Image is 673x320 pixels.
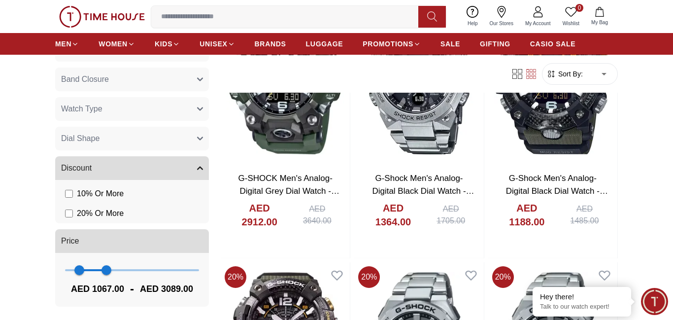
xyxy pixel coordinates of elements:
[225,266,246,288] span: 20 %
[61,73,109,85] span: Band Closure
[641,288,668,315] div: Chat Widget
[61,103,102,115] span: Watch Type
[521,20,555,27] span: My Account
[55,35,79,53] a: MEN
[440,35,460,53] a: SALE
[77,208,124,219] span: 20 % Or More
[65,190,73,198] input: 10% Or More
[55,127,209,150] button: Dial Shape
[155,35,180,53] a: KIDS
[540,292,624,302] div: Hey there!
[559,20,583,27] span: Wishlist
[363,35,421,53] a: PROMOTIONS
[587,19,612,26] span: My Bag
[255,39,286,49] span: BRANDS
[71,282,124,296] span: AED 1067.00
[372,174,474,208] a: G-Shock Men's Analog-Digital Black Dial Watch - GST-B400D-1ADR
[506,174,608,208] a: G-Shock Men's Analog-Digital Black Dial Watch - GG-B100-1A3DR
[99,39,128,49] span: WOMEN
[530,39,576,49] span: CASIO SALE
[530,35,576,53] a: CASIO SALE
[428,203,474,227] div: AED 1705.00
[464,20,482,27] span: Help
[61,162,92,174] span: Discount
[546,69,583,79] button: Sort By:
[59,6,145,28] img: ...
[61,133,100,144] span: Dial Shape
[124,281,140,297] span: -
[358,266,380,288] span: 20 %
[255,35,286,53] a: BRANDS
[363,39,413,49] span: PROMOTIONS
[556,69,583,79] span: Sort By:
[140,282,193,296] span: AED 3089.00
[55,39,71,49] span: MEN
[55,229,209,253] button: Price
[55,97,209,121] button: Watch Type
[557,4,585,29] a: 0Wishlist
[306,39,343,49] span: LUGGAGE
[55,68,209,91] button: Band Closure
[486,20,517,27] span: Our Stores
[440,39,460,49] span: SALE
[462,4,484,29] a: Help
[200,39,227,49] span: UNISEX
[294,203,340,227] div: AED 3640.00
[306,35,343,53] a: LUGGAGE
[480,35,510,53] a: GIFTING
[484,4,519,29] a: Our Stores
[492,266,514,288] span: 20 %
[238,174,339,208] a: G-SHOCK Men's Analog-Digital Grey Dial Watch - GWG-B1000-3ADR
[575,4,583,12] span: 0
[562,203,607,227] div: AED 1485.00
[155,39,172,49] span: KIDS
[231,201,288,229] h4: AED 2912.00
[77,188,124,200] span: 10 % Or More
[200,35,235,53] a: UNISEX
[61,235,79,247] span: Price
[99,35,135,53] a: WOMEN
[65,210,73,217] input: 20% Or More
[55,156,209,180] button: Discount
[540,303,624,311] p: Talk to our watch expert!
[498,201,556,229] h4: AED 1188.00
[585,5,614,28] button: My Bag
[364,201,422,229] h4: AED 1364.00
[480,39,510,49] span: GIFTING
